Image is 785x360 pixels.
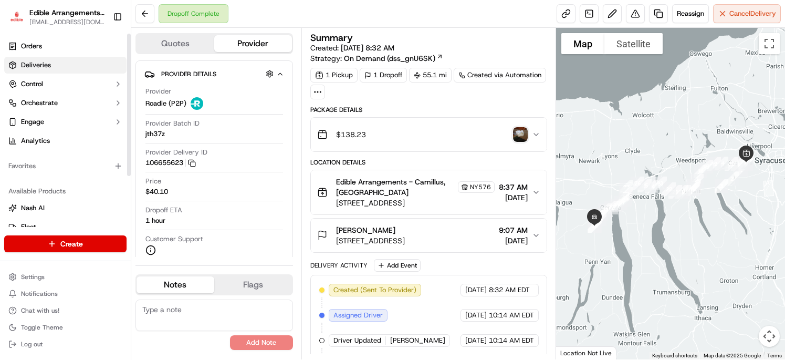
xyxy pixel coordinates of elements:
div: 1 Pickup [310,68,358,83]
span: Settings [21,273,45,281]
img: Google [559,346,593,359]
span: Analytics [21,136,50,146]
div: 26 [626,172,648,194]
div: 8 [732,151,755,173]
button: Log out [4,337,127,352]
span: NY576 [470,183,491,191]
div: 4 [730,159,752,181]
div: 32 [600,197,622,219]
span: 8:32 AM EDT [489,285,530,295]
div: 14 [689,160,711,182]
span: Nash AI [21,203,45,213]
button: Edible Arrangements - Camillus, NYEdible Arrangements - Camillus, [GEOGRAPHIC_DATA][EMAIL_ADDRESS... [4,4,109,29]
span: [STREET_ADDRESS] [336,198,495,208]
div: 17 [682,178,704,200]
div: 10 [720,153,742,175]
span: Provider [145,87,171,96]
a: Fleet [8,222,122,232]
div: Favorites [4,158,127,174]
div: 18 [682,178,704,200]
div: 24 [641,176,663,198]
a: Orders [4,38,127,55]
span: Toggle Theme [21,323,63,332]
span: Provider Batch ID [145,119,200,128]
span: Price [145,177,161,186]
a: Analytics [4,132,127,149]
span: Control [21,79,43,89]
img: roadie-logo-v2.jpg [191,97,203,110]
div: 37 [583,215,605,237]
button: Start new chat [179,104,191,116]
span: [PERSON_NAME] [390,336,445,345]
button: CancelDelivery [713,4,781,23]
a: Deliveries [4,57,127,74]
img: Nash [11,11,32,32]
span: [DATE] 8:32 AM [341,43,394,53]
h3: Summary [310,33,353,43]
button: $138.23photo_proof_of_delivery image [311,118,547,151]
div: 1 hour [145,216,165,225]
div: Location Details [310,158,548,167]
button: [PERSON_NAME][STREET_ADDRESS]9:07 AM[DATE] [311,219,547,252]
div: 3 [710,175,732,197]
span: [DATE] [499,192,528,203]
div: 31 [605,194,627,217]
div: 12 [703,153,725,175]
button: Fleet [4,219,127,235]
div: 23 [649,172,671,194]
div: 13 [695,156,717,178]
button: Toggle fullscreen view [759,33,780,54]
img: Edible Arrangements - Camillus, NY [8,9,25,25]
input: Got a question? Start typing here... [27,68,189,79]
button: Create [4,235,127,252]
a: Terms (opens in new tab) [767,353,782,358]
span: [PERSON_NAME] [336,225,395,235]
button: [EMAIL_ADDRESS][DOMAIN_NAME] [29,18,104,26]
span: Dropoff ETA [145,205,182,215]
button: Add Event [374,259,421,272]
div: Strategy: [310,53,443,64]
span: Assigned Driver [333,311,383,320]
span: Knowledge Base [21,152,80,163]
span: [DATE] [465,336,487,345]
a: 📗Knowledge Base [6,148,85,167]
span: Map data ©2025 Google [704,353,761,358]
span: Driver Updated [333,336,381,345]
button: Quotes [137,35,214,52]
span: Fleet [21,222,36,232]
span: Pylon [104,178,127,186]
p: Welcome 👋 [11,42,191,59]
button: Map camera controls [759,326,780,347]
span: Reassign [677,9,704,18]
button: Provider [214,35,292,52]
div: 29 [614,189,636,211]
div: 1 Dropoff [360,68,407,83]
button: Notes [137,276,214,293]
div: Package Details [310,106,548,114]
div: 21 [664,181,686,203]
div: Location Not Live [556,346,616,359]
img: 1736555255976-a54dd68f-1ca7-489b-9aae-adbdc363a1c4 [11,100,29,119]
span: Notifications [21,290,58,298]
button: Toggle Theme [4,320,127,335]
button: Keyboard shortcuts [652,352,697,359]
a: 💻API Documentation [85,148,173,167]
span: Orchestrate [21,98,58,108]
button: Chat with us! [4,303,127,318]
button: 106655623 [145,158,196,168]
button: Show satellite imagery [604,33,663,54]
div: 15 [686,170,708,192]
span: jth37z [145,129,165,139]
img: photo_proof_of_delivery image [513,127,528,142]
div: 27 [615,176,637,198]
span: Edible Arrangements - Camillus, [GEOGRAPHIC_DATA] [336,177,456,198]
span: Create [60,239,83,249]
button: Edible Arrangements - Camillus, [GEOGRAPHIC_DATA]NY576[STREET_ADDRESS]8:37 AM[DATE] [311,170,547,214]
button: Edible Arrangements - Camillus, [GEOGRAPHIC_DATA] [29,7,104,18]
span: $138.23 [336,129,366,140]
div: We're available if you need us! [36,111,133,119]
span: Deliveries [21,60,51,70]
div: Available Products [4,183,127,200]
div: Start new chat [36,100,172,111]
